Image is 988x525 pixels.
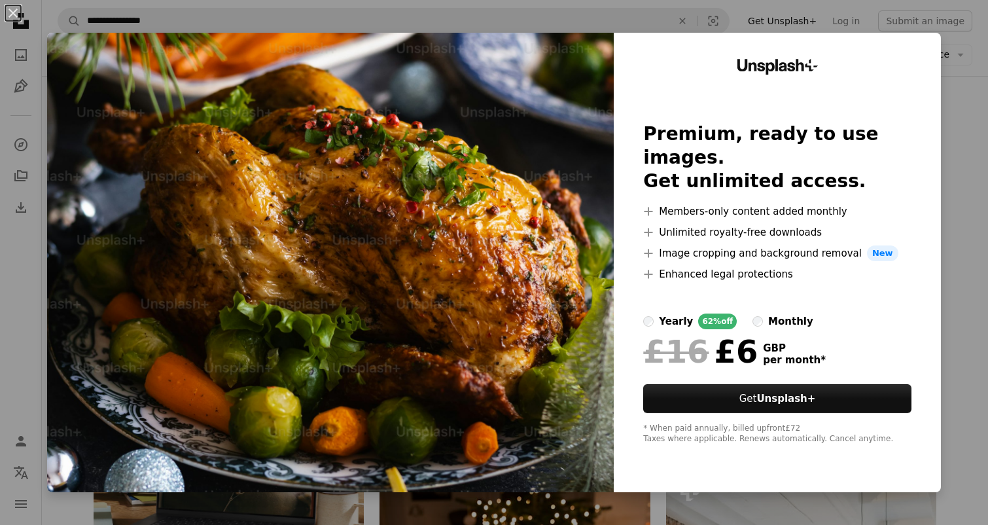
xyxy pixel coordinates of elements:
input: yearly62%off [643,316,654,327]
li: Image cropping and background removal [643,245,911,261]
span: GBP [763,342,826,354]
span: New [867,245,898,261]
input: monthly [752,316,763,327]
div: yearly [659,314,693,329]
li: Unlimited royalty-free downloads [643,225,911,240]
div: £6 [643,335,758,369]
div: * When paid annually, billed upfront £72 Taxes where applicable. Renews automatically. Cancel any... [643,424,911,444]
li: Members-only content added monthly [643,204,911,219]
strong: Unsplash+ [756,393,815,405]
span: £16 [643,335,709,369]
span: per month * [763,354,826,366]
h2: Premium, ready to use images. Get unlimited access. [643,122,911,193]
button: GetUnsplash+ [643,384,911,413]
div: monthly [768,314,813,329]
div: 62% off [698,314,737,329]
li: Enhanced legal protections [643,266,911,282]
